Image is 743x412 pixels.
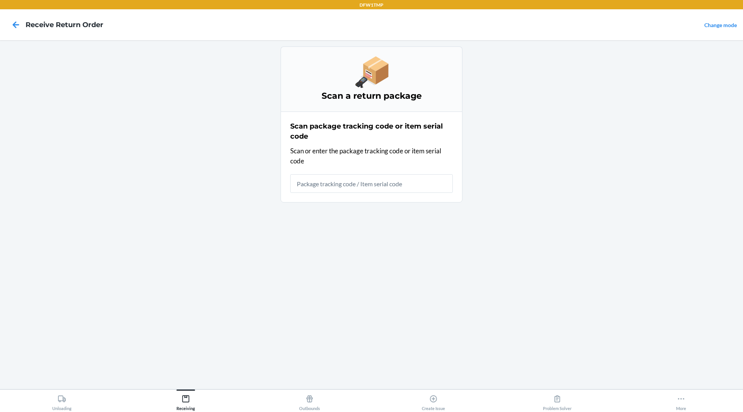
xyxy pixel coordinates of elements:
[299,391,320,411] div: Outbounds
[495,390,619,411] button: Problem Solver
[290,121,453,141] h2: Scan package tracking code or item serial code
[290,90,453,102] h3: Scan a return package
[704,22,737,28] a: Change mode
[422,391,445,411] div: Create Issue
[290,174,453,193] input: Package tracking code / Item serial code
[26,20,103,30] h4: Receive Return Order
[124,390,248,411] button: Receiving
[676,391,686,411] div: More
[176,391,195,411] div: Receiving
[619,390,743,411] button: More
[248,390,371,411] button: Outbounds
[52,391,72,411] div: Unloading
[371,390,495,411] button: Create Issue
[360,2,383,9] p: DFW1TMP
[290,146,453,166] p: Scan or enter the package tracking code or item serial code
[543,391,572,411] div: Problem Solver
